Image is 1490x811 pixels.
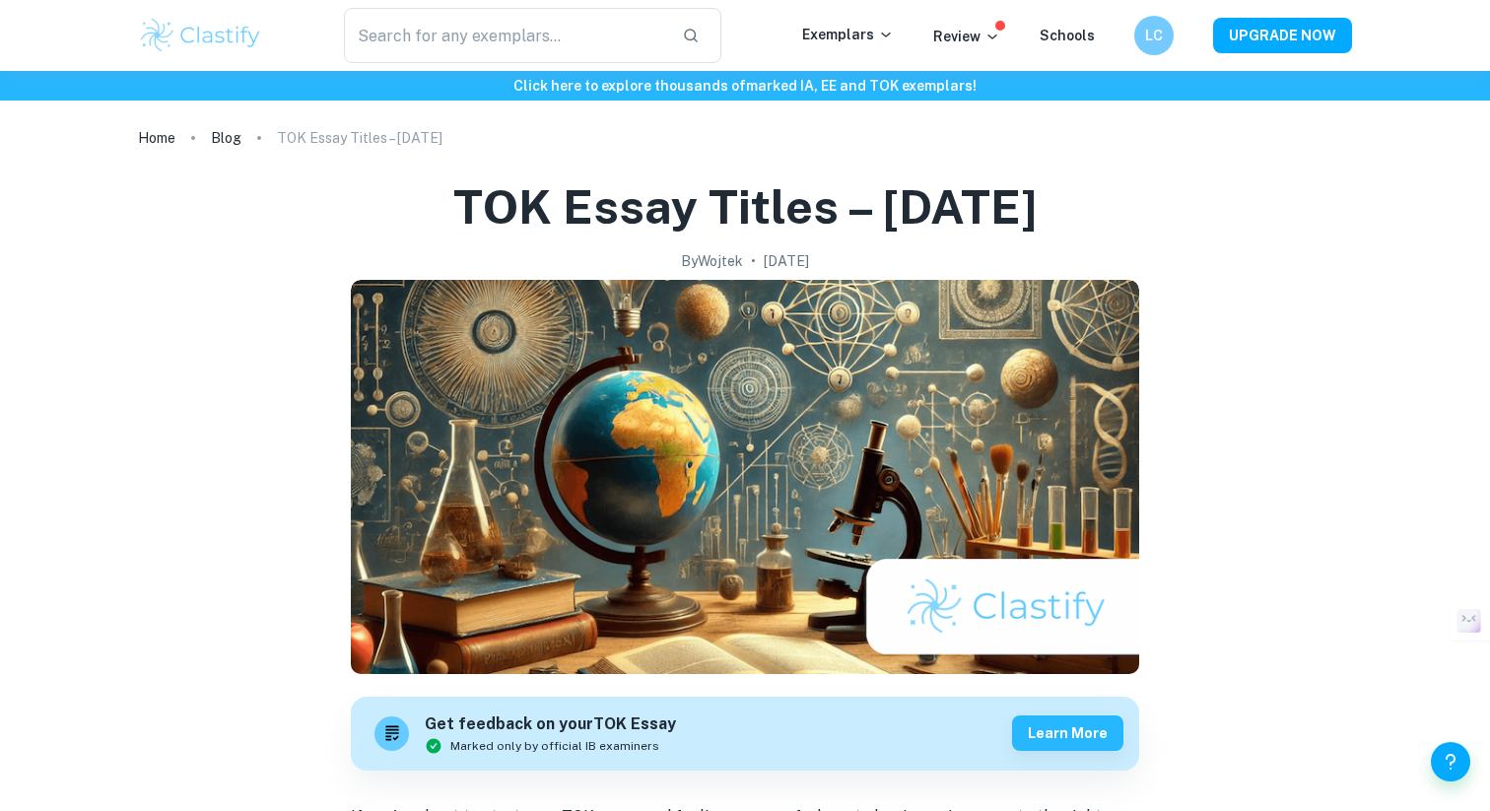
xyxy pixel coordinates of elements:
a: Blog [211,124,241,152]
a: Home [138,124,175,152]
span: Marked only by official IB examiners [450,737,659,755]
p: Review [933,26,1000,47]
a: Schools [1040,28,1095,43]
button: UPGRADE NOW [1213,18,1352,53]
h6: LC [1143,25,1166,46]
h6: Get feedback on your TOK Essay [425,712,676,737]
h2: [DATE] [764,250,809,272]
button: Help and Feedback [1431,742,1470,781]
h2: By Wojtek [681,250,743,272]
h6: Click here to explore thousands of marked IA, EE and TOK exemplars ! [4,75,1486,97]
h1: TOK Essay Titles – [DATE] [453,175,1038,238]
input: Search for any exemplars... [344,8,666,63]
p: TOK Essay Titles – [DATE] [277,127,442,149]
a: Get feedback on yourTOK EssayMarked only by official IB examinersLearn more [351,697,1139,771]
img: TOK Essay Titles – May 2025 cover image [351,280,1139,674]
button: LC [1134,16,1174,55]
img: Clastify logo [138,16,263,55]
button: Learn more [1012,715,1123,751]
p: • [751,250,756,272]
p: Exemplars [802,24,894,45]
